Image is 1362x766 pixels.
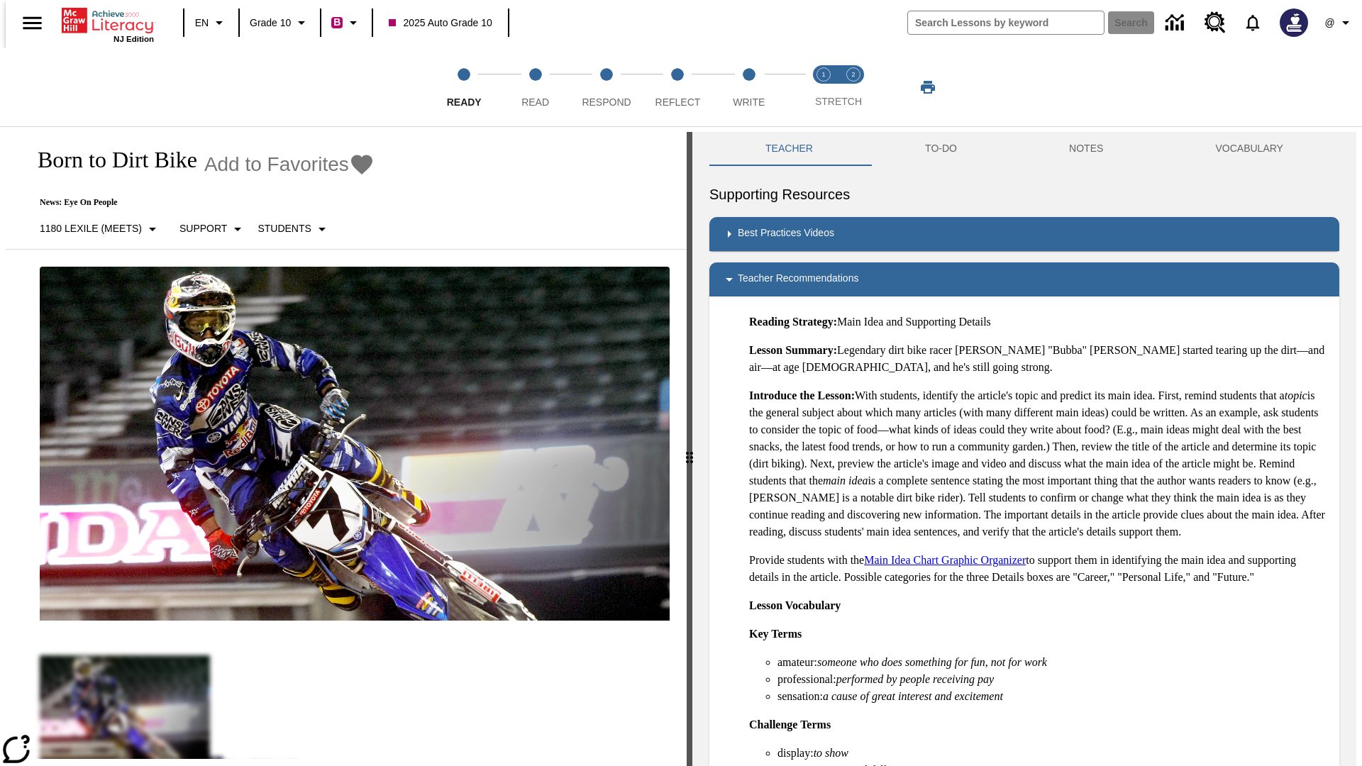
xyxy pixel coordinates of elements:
[23,197,375,208] p: News: Eye On People
[195,16,209,30] span: EN
[709,132,869,166] button: Teacher
[333,13,340,31] span: B
[244,10,316,35] button: Grade: Grade 10, Select a grade
[833,48,874,126] button: Stretch Respond step 2 of 2
[692,132,1356,766] div: activity
[749,313,1328,331] p: Main Idea and Supporting Details
[864,554,1026,566] a: Main Idea Chart Graphic Organizer
[1317,10,1362,35] button: Profile/Settings
[389,16,492,30] span: 2025 Auto Grade 10
[709,262,1339,296] div: Teacher Recommendations
[709,183,1339,206] h6: Supporting Resources
[733,96,765,108] span: Write
[189,10,234,35] button: Language: EN, Select a language
[521,96,549,108] span: Read
[836,673,994,685] em: performed by people receiving pay
[1159,132,1339,166] button: VOCABULARY
[252,216,336,242] button: Select Student
[869,132,1013,166] button: TO-DO
[749,389,855,401] strong: Introduce the Lesson:
[447,96,482,108] span: Ready
[749,387,1328,540] p: With students, identify the article's topic and predict its main idea. First, remind students tha...
[1157,4,1196,43] a: Data Center
[823,690,1003,702] em: a cause of great interest and excitement
[204,152,375,177] button: Add to Favorites - Born to Dirt Bike
[655,96,701,108] span: Reflect
[709,132,1339,166] div: Instructional Panel Tabs
[258,221,311,236] p: Students
[636,48,719,126] button: Reflect step 4 of 5
[777,671,1328,688] li: professional:
[40,221,142,236] p: 1180 Lexile (Meets)
[749,599,841,611] strong: Lesson Vocabulary
[1324,16,1334,30] span: @
[179,221,227,236] p: Support
[113,35,154,43] span: NJ Edition
[777,654,1328,671] li: amateur:
[821,71,825,78] text: 1
[11,2,53,44] button: Open side menu
[709,217,1339,251] div: Best Practices Videos
[708,48,790,126] button: Write step 5 of 5
[908,11,1104,34] input: search field
[687,132,692,766] div: Press Enter or Spacebar and then press right and left arrow keys to move the slider
[749,552,1328,586] p: Provide students with the to support them in identifying the main idea and supporting details in ...
[1196,4,1234,42] a: Resource Center, Will open in new tab
[749,342,1328,376] p: Legendary dirt bike racer [PERSON_NAME] "Bubba" [PERSON_NAME] started tearing up the dirt—and air...
[814,747,848,759] em: to show
[749,628,802,640] strong: Key Terms
[23,147,197,173] h1: Born to Dirt Bike
[565,48,648,126] button: Respond step 3 of 5
[1271,4,1317,41] button: Select a new avatar
[905,74,951,100] button: Print
[749,316,837,328] strong: Reading Strategy:
[174,216,252,242] button: Scaffolds, Support
[777,688,1328,705] li: sensation:
[817,656,1047,668] em: someone who does something for fun, not for work
[1285,389,1307,401] em: topic
[1234,4,1271,41] a: Notifications
[738,271,858,288] p: Teacher Recommendations
[815,96,862,107] span: STRETCH
[749,344,837,356] strong: Lesson Summary:
[823,474,868,487] em: main idea
[62,5,154,43] div: Home
[851,71,855,78] text: 2
[582,96,631,108] span: Respond
[40,267,670,621] img: Motocross racer James Stewart flies through the air on his dirt bike.
[803,48,844,126] button: Stretch Read step 1 of 2
[494,48,576,126] button: Read step 2 of 5
[749,718,831,731] strong: Challenge Terms
[6,132,687,759] div: reading
[34,216,167,242] button: Select Lexile, 1180 Lexile (Meets)
[423,48,505,126] button: Ready step 1 of 5
[326,10,367,35] button: Boost Class color is violet red. Change class color
[1280,9,1308,37] img: Avatar
[250,16,291,30] span: Grade 10
[204,153,349,176] span: Add to Favorites
[1013,132,1159,166] button: NOTES
[738,226,834,243] p: Best Practices Videos
[777,745,1328,762] li: display:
